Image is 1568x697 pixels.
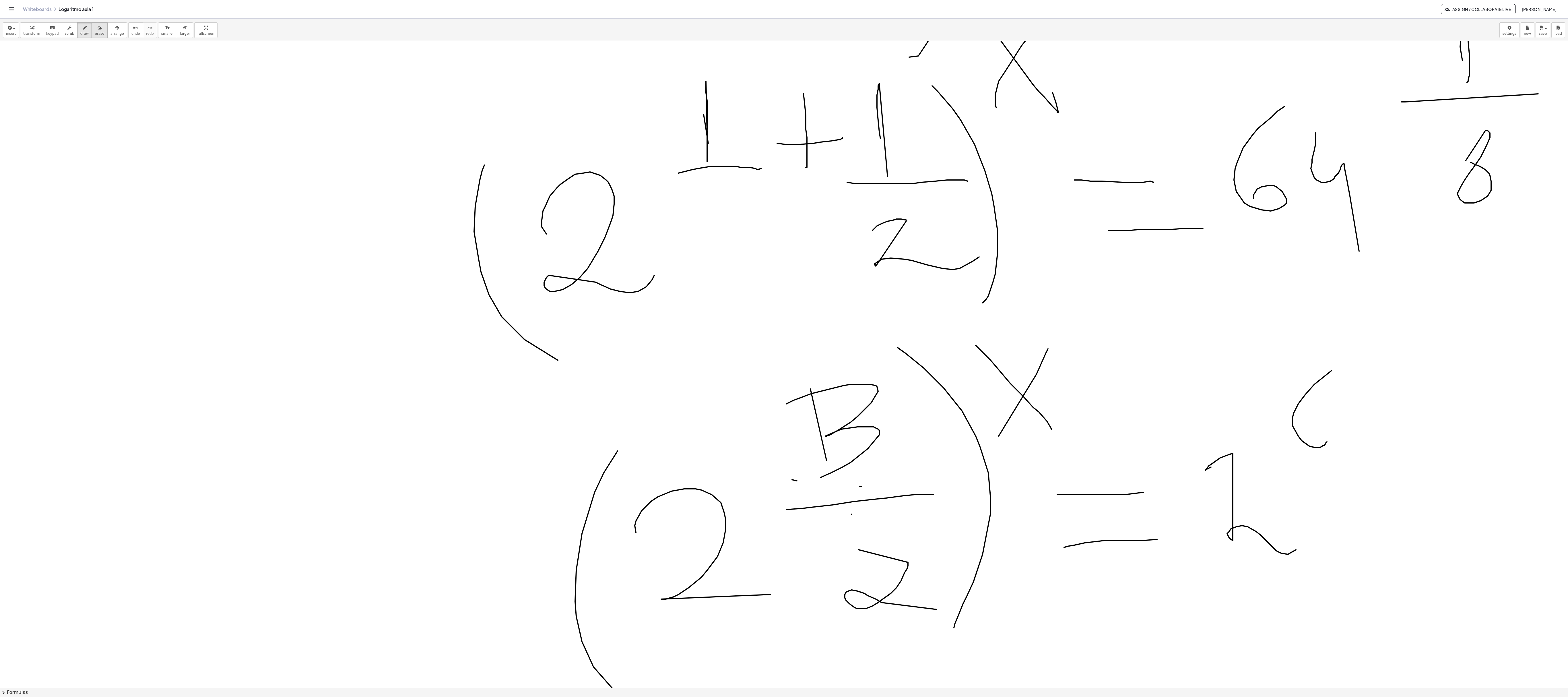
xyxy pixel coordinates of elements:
button: format_sizelarger [177,22,193,38]
button: settings [1499,22,1520,38]
button: erase [92,22,107,38]
span: fullscreen [197,32,214,36]
i: format_size [182,24,188,31]
span: transform [23,32,40,36]
span: arrange [110,32,124,36]
i: redo [147,24,153,31]
span: smaller [161,32,174,36]
button: undoundo [128,22,143,38]
button: keyboardkeypad [43,22,62,38]
span: erase [95,32,104,36]
span: save [1539,32,1547,36]
i: format_size [165,24,170,31]
a: Whiteboards [23,6,52,12]
span: larger [180,32,190,36]
i: undo [133,24,138,31]
button: Assign / Collaborate Live [1441,4,1516,14]
button: draw [77,22,92,38]
span: [PERSON_NAME] [1522,7,1557,12]
button: format_sizesmaller [158,22,177,38]
span: scrub [65,32,74,36]
span: Assign / Collaborate Live [1446,7,1511,12]
button: fullscreen [194,22,217,38]
button: arrange [107,22,127,38]
span: draw [80,32,89,36]
span: settings [1503,32,1516,36]
button: transform [20,22,43,38]
button: insert [3,22,19,38]
button: redoredo [143,22,157,38]
button: [PERSON_NAME] [1517,4,1561,14]
i: keyboard [50,24,55,31]
button: scrub [62,22,77,38]
span: keypad [46,32,59,36]
span: redo [146,32,154,36]
span: new [1524,32,1531,36]
button: new [1521,22,1534,38]
span: undo [131,32,140,36]
button: save [1536,22,1550,38]
span: load [1555,32,1562,36]
span: insert [6,32,16,36]
button: load [1551,22,1565,38]
button: Toggle navigation [7,5,16,14]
